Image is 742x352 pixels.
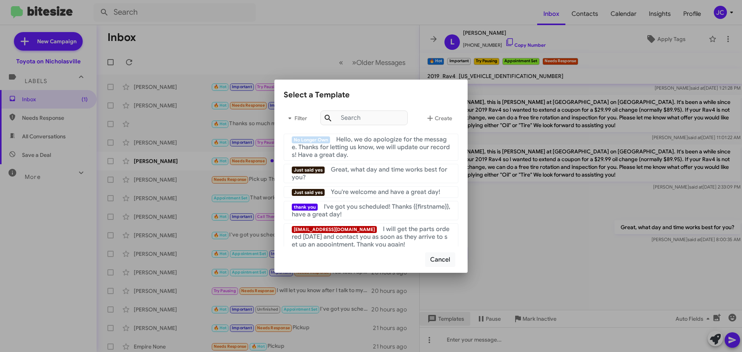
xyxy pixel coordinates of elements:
[419,109,458,128] button: Create
[425,252,455,267] button: Cancel
[292,166,447,181] span: Great, what day and time works best for you?
[292,189,325,196] span: Just said yes
[284,109,308,128] button: Filter
[292,136,450,159] span: Hello, we do apologize for the message. Thanks for letting us know, we will update our records! H...
[292,226,377,233] span: [EMAIL_ADDRESS][DOMAIN_NAME]
[292,203,450,218] span: I've got you scheduled! Thanks {{firstname}}, have a great day!
[320,111,408,125] input: Search
[292,136,330,143] span: No Longer Own
[292,204,318,211] span: thank you
[292,225,449,248] span: I will get the parts ordered [DATE] and contact you as soon as they arrive to set up an appointme...
[331,188,440,196] span: You're welcome and have a great day!
[284,111,308,125] span: Filter
[425,111,452,125] span: Create
[284,89,458,101] div: Select a Template
[292,167,325,173] span: Just said yes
